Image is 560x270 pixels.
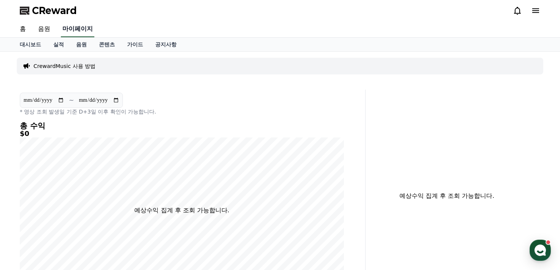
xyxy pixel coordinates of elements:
a: 공지사항 [149,38,183,51]
a: 음원 [32,21,56,37]
a: 실적 [47,38,70,51]
a: 콘텐츠 [93,38,121,51]
a: 음원 [70,38,93,51]
a: 대화 [50,207,98,226]
a: 가이드 [121,38,149,51]
h5: $0 [20,130,344,137]
span: CReward [32,5,77,17]
a: 홈 [2,207,50,226]
a: 대시보드 [14,38,47,51]
span: 홈 [24,218,29,224]
a: CrewardMusic 사용 방법 [33,62,95,70]
h4: 총 수익 [20,122,344,130]
p: 예상수익 집계 후 조회 가능합니다. [134,206,229,215]
a: 설정 [98,207,146,226]
a: CReward [20,5,77,17]
p: ~ [69,96,74,105]
a: 홈 [14,21,32,37]
a: 마이페이지 [61,21,94,37]
p: * 영상 조회 발생일 기준 D+3일 이후 확인이 가능합니다. [20,108,344,115]
span: 대화 [70,219,79,225]
span: 설정 [118,218,127,224]
p: 예상수익 집계 후 조회 가능합니다. [372,191,522,201]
